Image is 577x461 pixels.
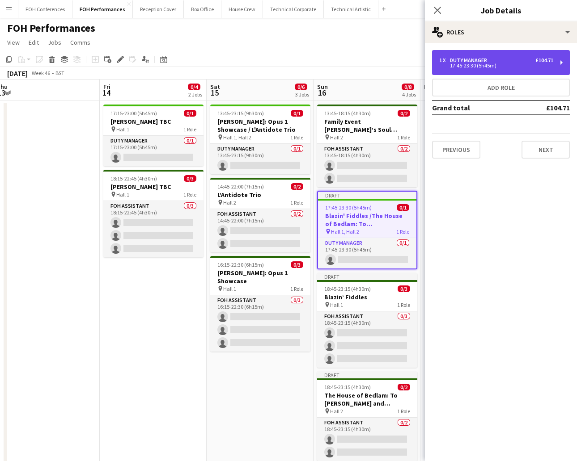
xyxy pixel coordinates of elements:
[425,21,577,43] div: Roles
[103,201,204,257] app-card-role: FOH Assistant0/318:15-22:45 (4h30m)
[210,105,310,174] app-job-card: 13:45-23:15 (9h30m)0/1[PERSON_NAME]: Opus 1 Showcase / L'Antidote Trio Hall 1, Hall 21 RoleDuty M...
[183,191,196,198] span: 1 Role
[317,418,417,461] app-card-role: FOH Assistant0/218:45-23:15 (4h30m)
[72,0,133,18] button: FOH Performances
[450,57,491,63] div: Duty Manager
[439,63,553,68] div: 17:45-23:30 (5h45m)
[210,178,310,252] app-job-card: 14:45-22:00 (7h15m)0/2L’Antidote Trio Hall 21 RoleFOH Assistant0/214:45-22:00 (7h15m)
[188,91,202,98] div: 2 Jobs
[7,38,20,46] span: View
[432,101,517,115] td: Grand total
[317,273,417,280] div: Draft
[103,83,110,91] span: Fri
[184,110,196,117] span: 0/1
[317,117,417,134] h3: Family Event [PERSON_NAME]’s Soul Assembly
[318,212,416,228] h3: Blazin' Fiddles /The House of Bedlam: To [PERSON_NAME] and [PERSON_NAME]
[210,269,310,285] h3: [PERSON_NAME]: Opus 1 Showcase
[318,238,416,268] app-card-role: Duty Manager0/117:45-23:30 (5h45m)
[103,136,204,166] app-card-role: Duty Manager0/117:15-23:00 (5h45m)
[522,141,570,159] button: Next
[184,0,221,18] button: Box Office
[7,69,28,78] div: [DATE]
[103,170,204,257] app-job-card: 18:15-22:45 (4h30m)0/3[PERSON_NAME] TBC Hall 11 RoleFOH Assistant0/318:15-22:45 (4h30m)
[424,83,436,91] span: Mon
[439,57,450,63] div: 1 x
[103,183,204,191] h3: [PERSON_NAME] TBC
[331,228,359,235] span: Hall 1, Hall 2
[210,209,310,252] app-card-role: FOH Assistant0/214:45-22:00 (7h15m)
[317,293,417,301] h3: Blazin’ Fiddles
[317,105,417,187] app-job-card: 13:45-18:15 (4h30m)0/2Family Event [PERSON_NAME]’s Soul Assembly Hall 21 RoleFOH Assistant0/213:4...
[133,0,184,18] button: Reception Cover
[221,0,263,18] button: House Crew
[398,384,410,390] span: 0/2
[209,88,220,98] span: 15
[55,70,64,76] div: BST
[432,79,570,96] button: Add role
[290,285,303,292] span: 1 Role
[330,134,343,141] span: Hall 2
[217,261,264,268] span: 16:15-22:30 (6h15m)
[397,408,410,415] span: 1 Role
[67,37,94,48] a: Comms
[425,4,577,16] h3: Job Details
[397,204,409,211] span: 0/1
[295,91,309,98] div: 3 Jobs
[398,110,410,117] span: 0/2
[223,285,236,292] span: Hall 1
[317,311,417,368] app-card-role: FOH Assistant0/318:45-23:15 (4h30m)
[330,408,343,415] span: Hall 2
[317,191,417,269] app-job-card: Draft17:45-23:30 (5h45m)0/1Blazin' Fiddles /The House of Bedlam: To [PERSON_NAME] and [PERSON_NAM...
[48,38,61,46] span: Jobs
[70,38,90,46] span: Comms
[110,175,157,182] span: 18:15-22:45 (4h30m)
[30,70,52,76] span: Week 46
[317,371,417,461] app-job-card: Draft18:45-23:15 (4h30m)0/2The House of Bedlam: To [PERSON_NAME] and [PERSON_NAME] Hall 21 RoleFO...
[188,84,200,90] span: 0/4
[397,134,410,141] span: 1 Role
[316,88,328,98] span: 16
[44,37,65,48] a: Jobs
[7,21,95,35] h1: FOH Performances
[317,391,417,407] h3: The House of Bedlam: To [PERSON_NAME] and [PERSON_NAME]
[223,199,236,206] span: Hall 2
[184,175,196,182] span: 0/3
[325,204,372,211] span: 17:45-23:30 (5h45m)
[324,0,378,18] button: Technical Artistic
[210,83,220,91] span: Sat
[217,110,264,117] span: 13:45-23:15 (9h30m)
[295,84,307,90] span: 0/6
[317,273,417,368] app-job-card: Draft18:45-23:15 (4h30m)0/3Blazin’ Fiddles Hall 11 RoleFOH Assistant0/318:45-23:15 (4h30m)
[217,183,264,190] span: 14:45-22:00 (7h15m)
[402,91,416,98] div: 4 Jobs
[324,110,371,117] span: 13:45-18:15 (4h30m)
[397,302,410,308] span: 1 Role
[423,88,436,98] span: 17
[4,37,23,48] a: View
[223,134,251,141] span: Hall 1, Hall 2
[324,384,371,390] span: 18:45-23:15 (4h30m)
[29,38,39,46] span: Edit
[330,302,343,308] span: Hall 1
[183,126,196,133] span: 1 Role
[535,57,553,63] div: £104.71
[210,295,310,352] app-card-role: FOH Assistant0/316:15-22:30 (6h15m)
[103,117,204,126] h3: [PERSON_NAME] TBC
[398,285,410,292] span: 0/3
[291,110,303,117] span: 0/1
[210,256,310,352] div: 16:15-22:30 (6h15m)0/3[PERSON_NAME]: Opus 1 Showcase Hall 11 RoleFOH Assistant0/316:15-22:30 (6h15m)
[517,101,570,115] td: £104.71
[103,105,204,166] app-job-card: 17:15-23:00 (5h45m)0/1[PERSON_NAME] TBC Hall 11 RoleDuty Manager0/117:15-23:00 (5h45m)
[290,134,303,141] span: 1 Role
[396,228,409,235] span: 1 Role
[402,84,414,90] span: 0/8
[263,0,324,18] button: Technical Corporate
[317,144,417,187] app-card-role: FOH Assistant0/213:45-18:15 (4h30m)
